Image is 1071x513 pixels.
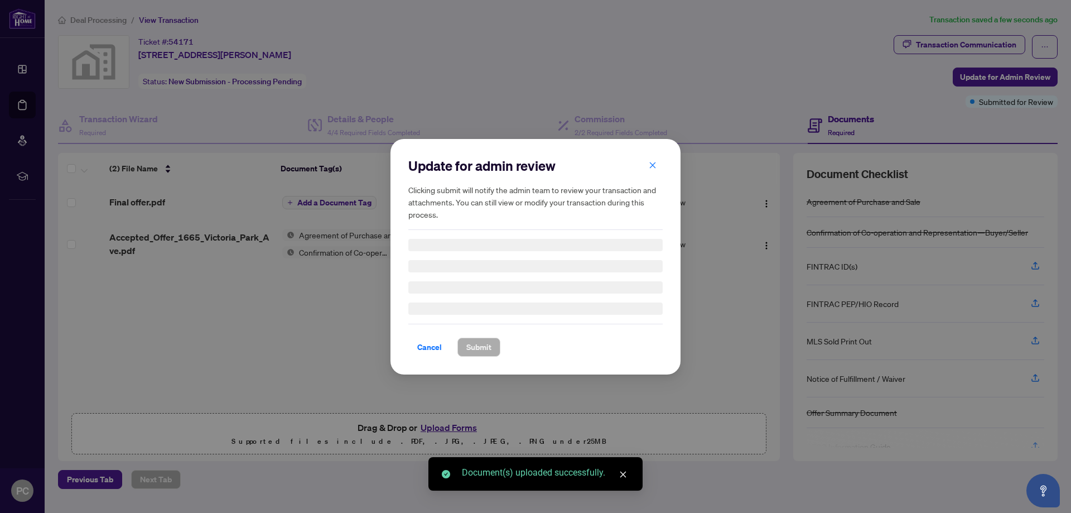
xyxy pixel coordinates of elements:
a: Close [617,468,629,481]
button: Cancel [408,338,451,357]
span: Cancel [417,338,442,356]
span: close [649,161,657,169]
button: Open asap [1026,474,1060,507]
button: Submit [457,338,500,357]
h2: Update for admin review [408,157,663,175]
div: Document(s) uploaded successfully. [462,466,629,480]
span: check-circle [442,470,450,478]
h5: Clicking submit will notify the admin team to review your transaction and attachments. You can st... [408,184,663,220]
span: close [619,471,627,478]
